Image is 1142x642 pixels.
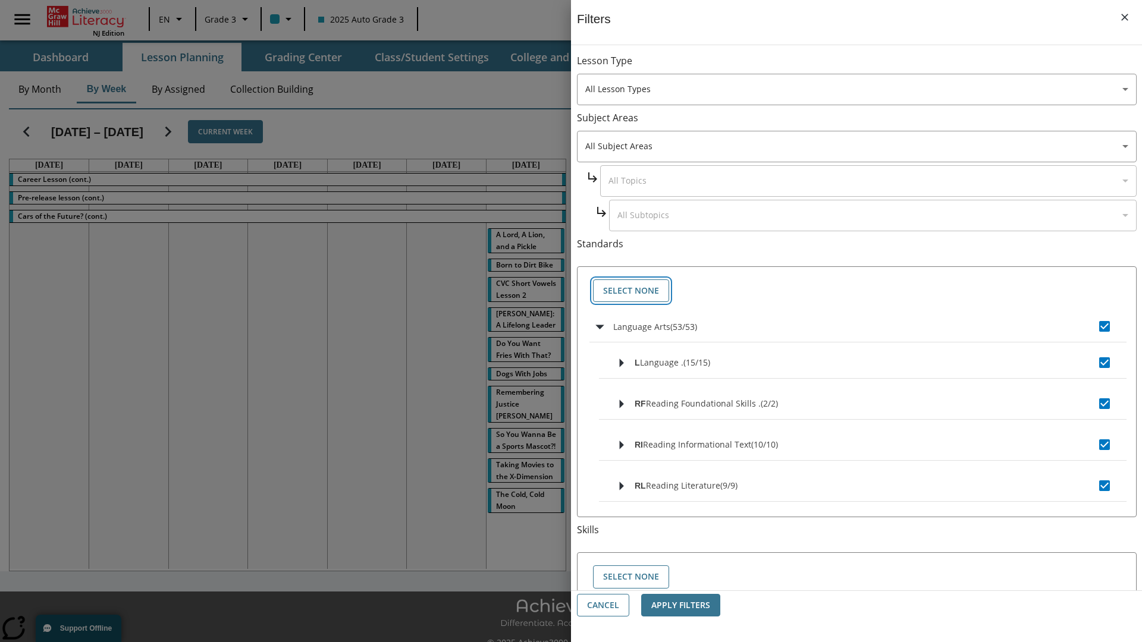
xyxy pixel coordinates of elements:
[577,594,629,617] button: Cancel
[643,439,751,450] span: Reading Informational Text
[593,279,669,303] button: Select None
[751,439,778,450] span: 10 standards selected/10 standards in group
[683,357,710,368] span: 15 standards selected/15 standards in group
[720,480,738,491] span: 9 standards selected/9 standards in group
[613,321,670,332] span: Language Arts
[640,357,683,368] span: Language .
[635,358,640,367] span: L
[593,565,669,588] button: Select None
[587,562,1127,591] div: Select skills
[646,398,761,409] span: Reading Foundational Skills .
[600,165,1137,197] div: Select a Subject Area
[577,237,1137,251] p: Standards
[577,523,1137,537] p: Skills
[635,440,643,449] span: RI
[646,480,720,491] span: Reading Literature
[587,276,1127,306] div: Select standards
[670,321,697,332] span: 53 standards selected/53 standards in group
[641,594,720,617] button: Apply Filters
[577,131,1137,162] div: Select a Subject Area
[609,200,1137,231] div: Select a Subject Area
[577,74,1137,105] div: Select a lesson type
[577,12,611,45] h1: Filters
[577,54,1137,68] p: Lesson Type
[1112,5,1137,30] button: Close Filters side menu
[577,111,1137,125] p: Subject Areas
[635,481,646,490] span: RL
[635,399,646,408] span: RF
[761,398,778,409] span: 2 standards selected/2 standards in group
